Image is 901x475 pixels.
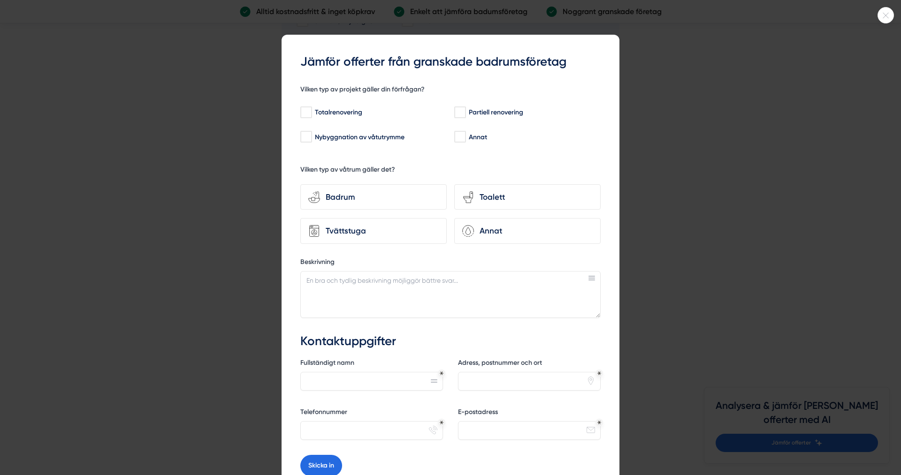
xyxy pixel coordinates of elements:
h5: Vilken typ av våtrum gäller det? [300,165,395,177]
input: Partiell renovering [454,108,465,117]
label: E-postadress [458,407,601,419]
h5: Vilken typ av projekt gäller din förfrågan? [300,85,425,97]
label: Adress, postnummer och ort [458,358,601,370]
label: Fullständigt namn [300,358,443,370]
div: Obligatoriskt [597,421,601,424]
div: Obligatoriskt [440,421,443,424]
h3: Kontaktuppgifter [300,333,601,350]
div: Obligatoriskt [440,371,443,375]
input: Totalrenovering [300,108,311,117]
input: Annat [454,132,465,142]
label: Telefonnummer [300,407,443,419]
h3: Jämför offerter från granskade badrumsföretag [300,53,601,70]
input: Nybyggnation av våtutrymme [300,132,311,142]
div: Obligatoriskt [597,371,601,375]
label: Beskrivning [300,257,601,269]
